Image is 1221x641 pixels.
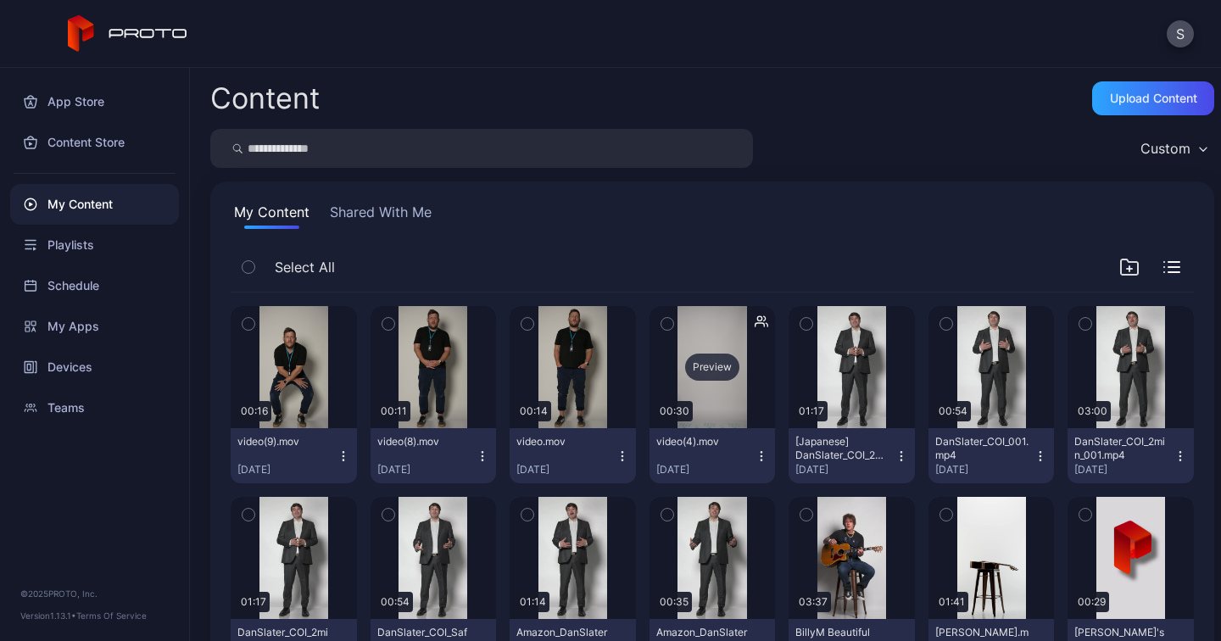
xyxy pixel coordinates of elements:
[1132,129,1214,168] button: Custom
[10,122,179,163] a: Content Store
[1110,92,1197,105] div: Upload Content
[516,435,610,449] div: video.mov
[656,463,755,477] div: [DATE]
[371,428,497,483] button: video(8).mov[DATE]
[210,84,320,113] div: Content
[935,435,1029,462] div: DanSlater_COI_001.mp4
[10,265,179,306] a: Schedule
[20,587,169,600] div: © 2025 PROTO, Inc.
[10,347,179,387] a: Devices
[510,428,636,483] button: video.mov[DATE]
[1167,20,1194,47] button: S
[10,306,179,347] a: My Apps
[326,202,435,229] button: Shared With Me
[795,463,895,477] div: [DATE]
[231,428,357,483] button: video(9).mov[DATE]
[656,435,750,449] div: video(4).mov
[516,463,616,477] div: [DATE]
[1074,463,1174,477] div: [DATE]
[1140,140,1190,157] div: Custom
[10,387,179,428] a: Teams
[76,610,147,621] a: Terms Of Service
[935,463,1034,477] div: [DATE]
[789,428,915,483] button: [Japanese] DanSlater_COI_2min_002.mp4[DATE]
[20,610,76,621] span: Version 1.13.1 •
[10,81,179,122] a: App Store
[1074,435,1168,462] div: DanSlater_COI_2min_001.mp4
[795,435,889,462] div: [Japanese] DanSlater_COI_2min_002.mp4
[275,257,335,277] span: Select All
[237,435,331,449] div: video(9).mov
[1092,81,1214,115] button: Upload Content
[650,428,776,483] button: video(4).mov[DATE]
[377,435,471,449] div: video(8).mov
[10,184,179,225] a: My Content
[928,428,1055,483] button: DanSlater_COI_001.mp4[DATE]
[377,463,477,477] div: [DATE]
[1068,428,1194,483] button: DanSlater_COI_2min_001.mp4[DATE]
[231,202,313,229] button: My Content
[10,225,179,265] a: Playlists
[237,463,337,477] div: [DATE]
[685,354,739,381] div: Preview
